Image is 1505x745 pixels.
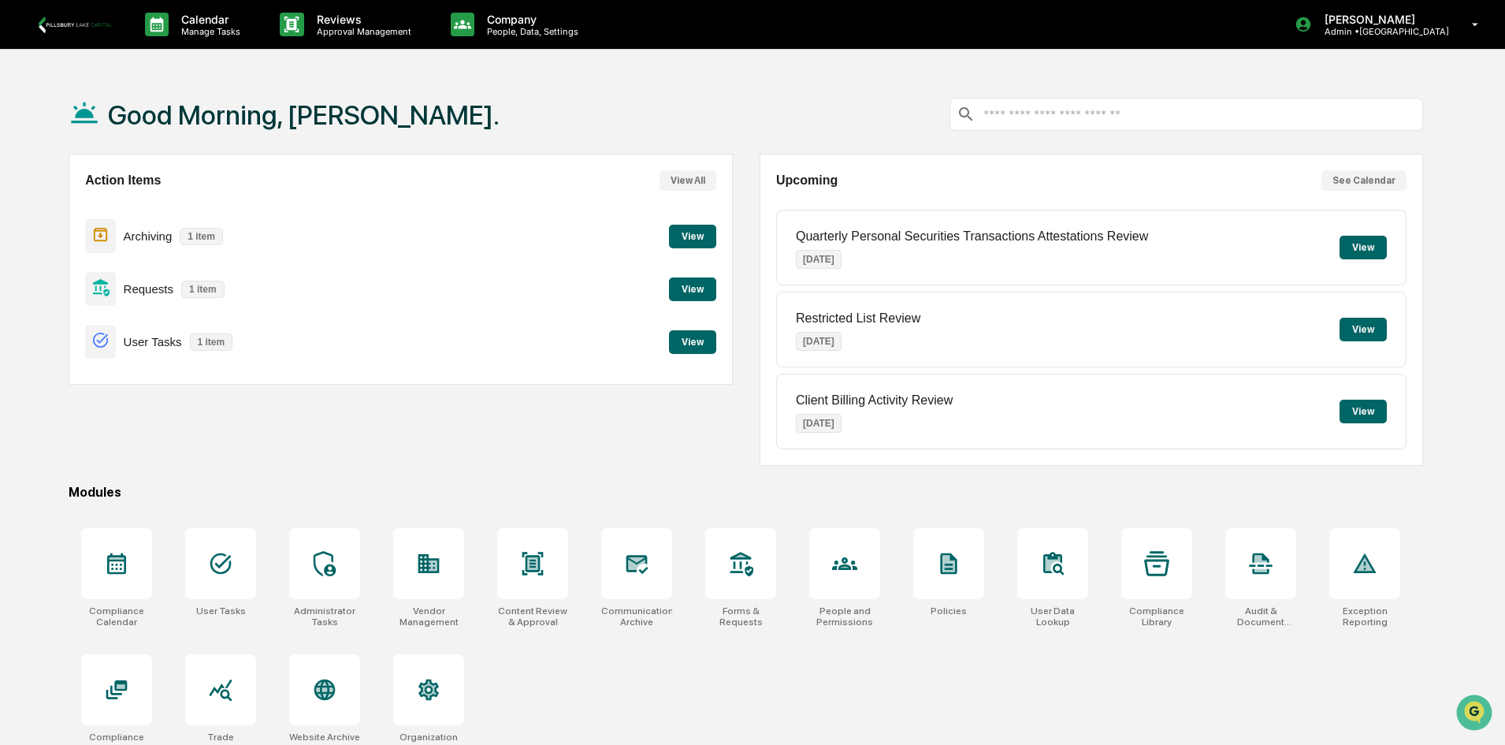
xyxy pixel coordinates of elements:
p: [DATE] [796,414,842,433]
a: View [669,228,716,243]
div: 🔎 [16,230,28,243]
div: Administrator Tasks [289,605,360,628]
div: Website Archive [289,732,360,743]
h2: Upcoming [776,173,838,188]
button: View All [660,170,716,191]
p: Quarterly Personal Securities Transactions Attestations Review [796,229,1148,244]
p: Admin • [GEOGRAPHIC_DATA] [1312,26,1449,37]
a: 🔎Data Lookup [9,222,106,251]
div: People and Permissions [809,605,880,628]
div: Exception Reporting [1329,605,1400,628]
p: Requests [124,282,173,296]
div: Start new chat [54,121,258,136]
button: View [669,225,716,248]
p: Archiving [124,229,173,243]
div: We're available if you need us! [54,136,199,149]
div: 🗄️ [114,200,127,213]
p: User Tasks [124,335,182,348]
img: logo [38,16,113,33]
h1: Good Morning, [PERSON_NAME]. [108,99,500,131]
div: User Data Lookup [1017,605,1088,628]
a: 🗄️Attestations [108,192,202,221]
div: Content Review & Approval [497,605,568,628]
p: [DATE] [796,332,842,351]
button: View [669,278,716,301]
p: 1 item [180,228,223,245]
button: Start new chat [268,125,287,144]
p: Restricted List Review [796,311,920,326]
div: Modules [69,485,1423,500]
span: Pylon [157,267,191,279]
div: Compliance Library [1121,605,1192,628]
div: Vendor Management [393,605,464,628]
p: 1 item [190,333,233,351]
span: Preclearance [32,199,102,214]
div: Compliance Calendar [81,605,152,628]
button: See Calendar [1321,170,1407,191]
img: 1746055101610-c473b297-6a78-478c-a979-82029cc54cd1 [16,121,44,149]
a: View [669,333,716,348]
div: Audit & Document Logs [1225,605,1296,628]
div: User Tasks [196,605,246,616]
p: Company [474,13,586,26]
p: People, Data, Settings [474,26,586,37]
span: Data Lookup [32,229,99,244]
p: [DATE] [796,250,842,269]
p: Calendar [169,13,248,26]
span: Attestations [130,199,195,214]
p: How can we help? [16,33,287,58]
button: View [1340,236,1387,259]
p: Reviews [304,13,419,26]
p: 1 item [181,281,225,298]
h2: Action Items [85,173,161,188]
button: View [669,330,716,354]
p: Client Billing Activity Review [796,393,953,408]
button: View [1340,400,1387,423]
div: Communications Archive [601,605,672,628]
p: Manage Tasks [169,26,248,37]
a: 🖐️Preclearance [9,192,108,221]
div: Policies [931,605,967,616]
p: [PERSON_NAME] [1312,13,1449,26]
p: Approval Management [304,26,419,37]
div: 🖐️ [16,200,28,213]
iframe: Open customer support [1455,693,1497,736]
a: View [669,281,716,296]
a: Powered byPylon [111,266,191,279]
button: View [1340,318,1387,341]
div: Forms & Requests [705,605,776,628]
